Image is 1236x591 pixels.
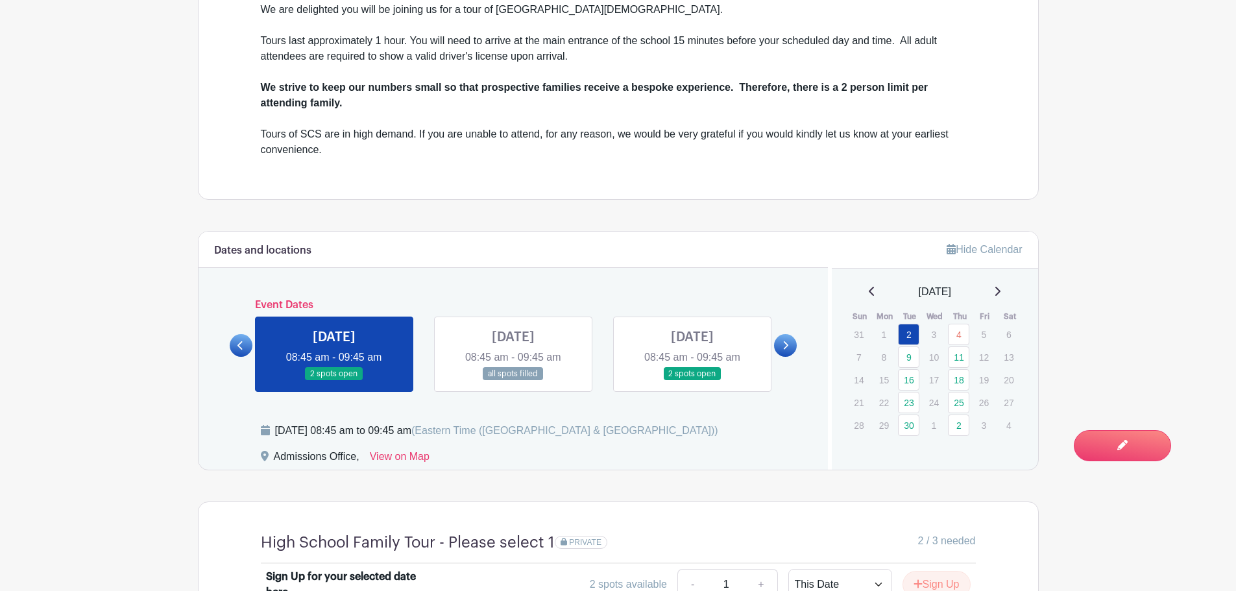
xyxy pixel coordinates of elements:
[923,370,945,390] p: 17
[923,392,945,413] p: 24
[848,415,869,435] p: 28
[898,324,919,345] a: 2
[261,533,555,552] h4: High School Family Tour - Please select 1
[973,415,995,435] p: 3
[997,310,1023,323] th: Sat
[973,370,995,390] p: 19
[948,369,969,391] a: 18
[848,370,869,390] p: 14
[873,415,895,435] p: 29
[947,310,973,323] th: Thu
[948,324,969,345] a: 4
[923,347,945,367] p: 10
[947,244,1022,255] a: Hide Calendar
[848,324,869,344] p: 31
[923,415,945,435] p: 1
[998,415,1019,435] p: 4
[973,324,995,344] p: 5
[998,347,1019,367] p: 13
[261,2,976,158] div: We are delighted you will be joining us for a tour of [GEOGRAPHIC_DATA][DEMOGRAPHIC_DATA]. Tours ...
[898,369,919,391] a: 16
[973,392,995,413] p: 26
[898,392,919,413] a: 23
[873,347,895,367] p: 8
[873,392,895,413] p: 22
[948,392,969,413] a: 25
[948,415,969,436] a: 2
[261,82,928,108] strong: We strive to keep our numbers small so that prospective families receive a bespoke experience. Th...
[998,324,1019,344] p: 6
[923,310,948,323] th: Wed
[973,310,998,323] th: Fri
[411,425,718,436] span: (Eastern Time ([GEOGRAPHIC_DATA] & [GEOGRAPHIC_DATA]))
[848,392,869,413] p: 21
[847,310,873,323] th: Sun
[973,347,995,367] p: 12
[873,310,898,323] th: Mon
[898,415,919,436] a: 30
[252,299,775,311] h6: Event Dates
[873,370,895,390] p: 15
[998,370,1019,390] p: 20
[274,449,359,470] div: Admissions Office,
[897,310,923,323] th: Tue
[848,347,869,367] p: 7
[918,533,976,549] span: 2 / 3 needed
[898,346,919,368] a: 9
[873,324,895,344] p: 1
[370,449,430,470] a: View on Map
[948,346,969,368] a: 11
[998,392,1019,413] p: 27
[569,538,601,547] span: PRIVATE
[214,245,311,257] h6: Dates and locations
[923,324,945,344] p: 3
[275,423,718,439] div: [DATE] 08:45 am to 09:45 am
[919,284,951,300] span: [DATE]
